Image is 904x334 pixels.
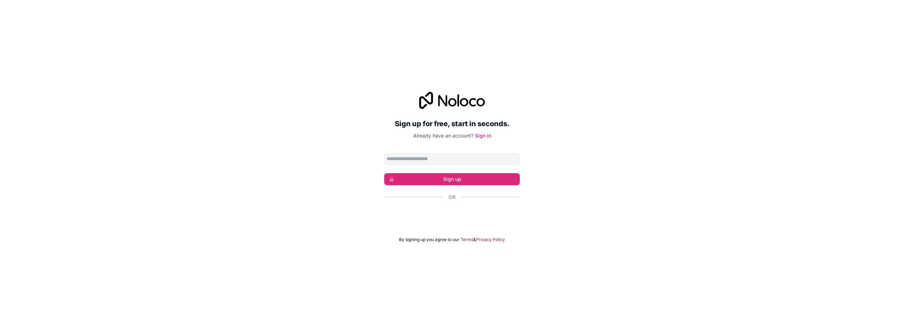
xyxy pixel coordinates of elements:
a: Sign in [475,133,491,139]
span: By signing up you agree to our [399,237,459,242]
a: Privacy Policy [476,237,505,242]
span: & [473,237,476,242]
input: Email address [384,153,520,165]
span: Already have an account? [413,133,474,139]
span: Or [448,194,456,201]
button: Sign up [384,173,520,185]
a: Terms [460,237,473,242]
h2: Sign up for free, start in seconds. [384,117,520,130]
